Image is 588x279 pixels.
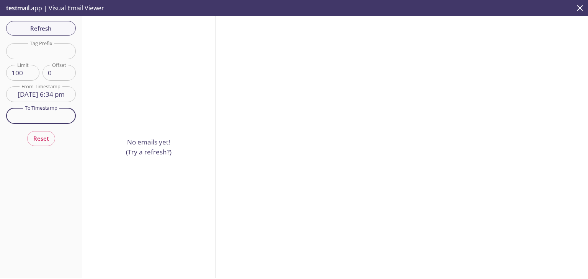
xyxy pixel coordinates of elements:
button: Refresh [6,21,76,36]
p: No emails yet! (Try a refresh?) [126,137,171,157]
span: Reset [33,133,49,143]
span: Refresh [12,23,70,33]
button: Reset [27,131,55,146]
span: testmail [6,4,29,12]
